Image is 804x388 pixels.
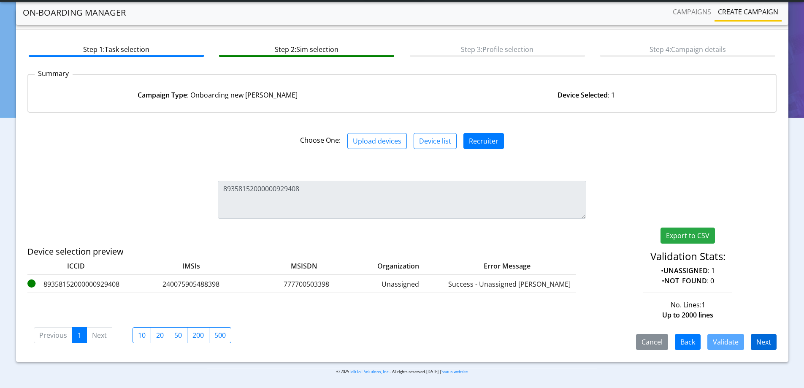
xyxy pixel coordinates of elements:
label: 500 [209,327,231,343]
label: Success - Unassigned [PERSON_NAME] [446,279,573,289]
a: Create campaign [715,3,782,20]
button: Cancel [636,334,668,350]
label: 89358152000000929408 [27,279,125,289]
button: Export to CSV [661,228,715,244]
div: : Onboarding new [PERSON_NAME] [33,90,402,100]
div: : 1 [402,90,771,100]
label: ICCID [27,261,125,271]
button: Recruiter [463,133,504,149]
label: Error Message [429,261,556,271]
h5: Device selection preview [27,247,527,257]
strong: NOT_FOUND [664,276,707,285]
a: Status website [441,369,468,374]
a: Telit IoT Solutions, Inc. [349,369,390,374]
div: No. Lines: [593,300,783,310]
btn: Step 3: Profile selection [410,41,585,57]
strong: UNASSIGNED [663,266,708,275]
a: 1 [72,327,87,343]
div: Up to 2000 lines [593,310,783,320]
p: • : 0 [599,276,777,286]
btn: Step 4: Campaign details [600,41,775,57]
button: Validate [707,334,744,350]
button: Next [751,334,777,350]
label: 777700503398 [258,279,355,289]
label: 20 [151,327,169,343]
strong: Campaign Type [138,90,187,100]
label: 200 [187,327,209,343]
p: Summary [35,68,73,79]
p: • : 1 [599,266,777,276]
label: 240075905488398 [128,279,254,289]
label: IMSIs [128,261,254,271]
button: Back [675,334,701,350]
label: Organization [341,261,426,271]
button: Upload devices [347,133,407,149]
label: MSISDN [258,261,338,271]
btn: Step 2: Sim selection [219,41,394,57]
button: Device list [414,133,457,149]
a: Campaigns [669,3,715,20]
h4: Validation Stats: [599,250,777,263]
label: Unassigned [358,279,443,289]
a: On-Boarding Manager [23,4,126,21]
p: © 2025 . All rights reserved.[DATE] | [207,369,597,375]
span: Choose One: [300,136,341,145]
label: 50 [169,327,187,343]
btn: Step 1: Task selection [29,41,204,57]
span: 1 [701,300,705,309]
strong: Device Selected [558,90,608,100]
label: 10 [133,327,151,343]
